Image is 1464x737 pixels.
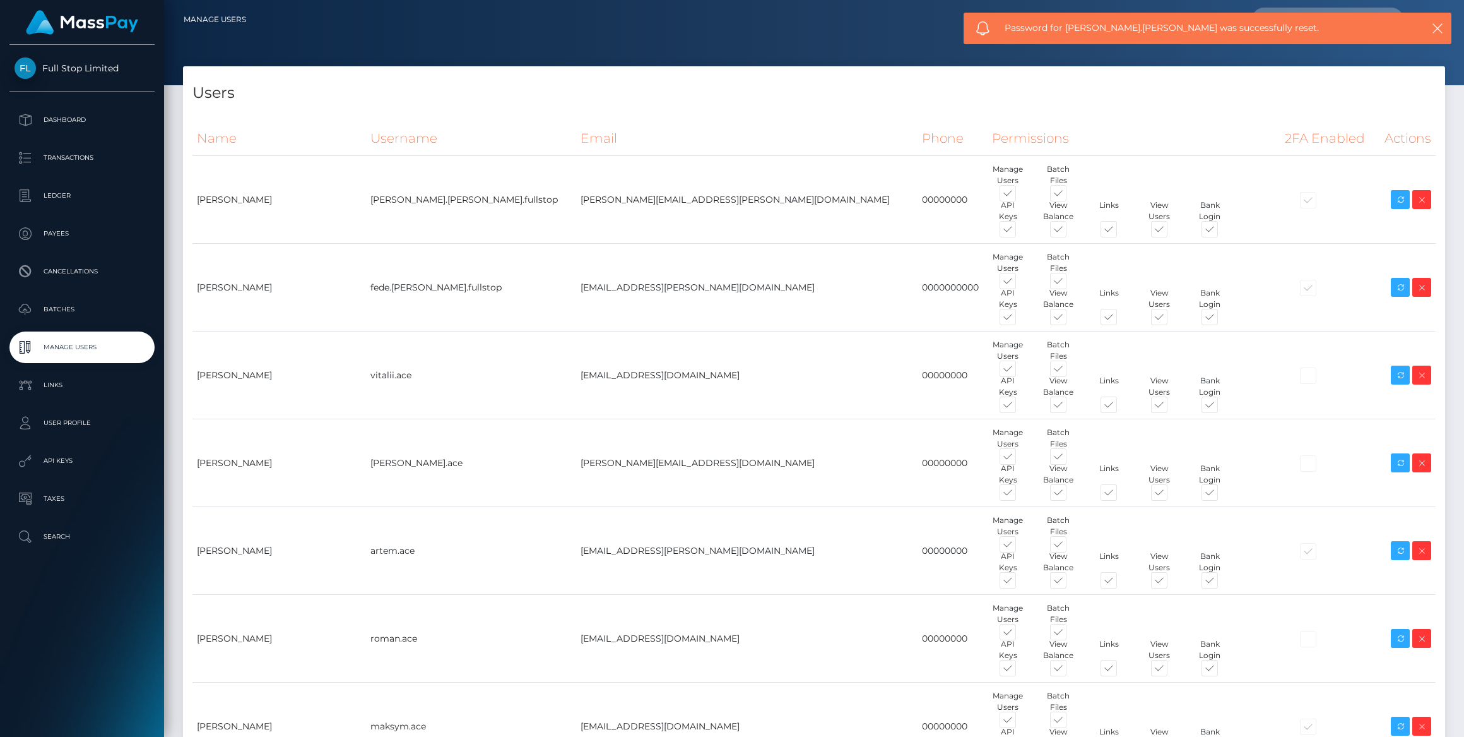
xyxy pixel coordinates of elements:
[1033,287,1083,310] div: View Balance
[9,256,155,287] a: Cancellations
[576,121,917,156] th: Email
[15,111,150,129] p: Dashboard
[988,121,1280,156] th: Permissions
[366,507,577,595] td: artem.ace
[918,244,988,332] td: 0000000000
[1184,200,1235,222] div: Bank Login
[1280,121,1376,156] th: 2FA Enabled
[1083,638,1134,661] div: Links
[1184,287,1235,310] div: Bank Login
[15,300,150,319] p: Batches
[1184,551,1235,573] div: Bank Login
[15,148,150,167] p: Transactions
[576,595,917,683] td: [EMAIL_ADDRESS][DOMAIN_NAME]
[983,427,1033,450] div: Manage Users
[15,489,150,508] p: Taxes
[9,180,155,212] a: Ledger
[15,376,150,395] p: Links
[1033,638,1083,661] div: View Balance
[918,419,988,507] td: 00000000
[9,483,155,515] a: Taxes
[1134,463,1184,486] div: View Users
[366,156,577,244] td: [PERSON_NAME].[PERSON_NAME].fullstop
[918,595,988,683] td: 00000000
[918,332,988,419] td: 00000000
[983,251,1033,274] div: Manage Users
[366,244,577,332] td: fede.[PERSON_NAME].fullstop
[983,200,1033,222] div: API Keys
[15,262,150,281] p: Cancellations
[1134,551,1184,573] div: View Users
[1083,375,1134,398] div: Links
[576,244,917,332] td: [EMAIL_ADDRESS][PERSON_NAME][DOMAIN_NAME]
[1005,21,1391,35] span: Password for [PERSON_NAME].[PERSON_NAME] was successfully reset.
[1033,200,1083,222] div: View Balance
[366,419,577,507] td: [PERSON_NAME].ace
[15,452,150,470] p: API Keys
[192,332,366,419] td: [PERSON_NAME]
[1033,690,1083,713] div: Batch Files
[983,463,1033,486] div: API Keys
[576,332,917,419] td: [EMAIL_ADDRESS][DOMAIN_NAME]
[1083,551,1134,573] div: Links
[1134,200,1184,222] div: View Users
[983,375,1033,398] div: API Keys
[983,602,1033,625] div: Manage Users
[576,156,917,244] td: [PERSON_NAME][EMAIL_ADDRESS][PERSON_NAME][DOMAIN_NAME]
[576,419,917,507] td: [PERSON_NAME][EMAIL_ADDRESS][DOMAIN_NAME]
[1033,164,1083,186] div: Batch Files
[15,186,150,205] p: Ledger
[983,287,1033,310] div: API Keys
[918,121,988,156] th: Phone
[1033,602,1083,625] div: Batch Files
[192,156,366,244] td: [PERSON_NAME]
[983,551,1033,573] div: API Keys
[15,527,150,546] p: Search
[9,63,155,74] span: Full Stop Limited
[9,332,155,363] a: Manage Users
[983,515,1033,537] div: Manage Users
[15,57,36,79] img: Full Stop Limited
[15,224,150,243] p: Payees
[192,82,1436,104] h4: Users
[1376,121,1436,156] th: Actions
[192,121,366,156] th: Name
[1184,375,1235,398] div: Bank Login
[1134,375,1184,398] div: View Users
[1083,287,1134,310] div: Links
[983,690,1033,713] div: Manage Users
[1033,427,1083,450] div: Batch Files
[1083,463,1134,486] div: Links
[918,156,988,244] td: 00000000
[1134,638,1184,661] div: View Users
[9,218,155,249] a: Payees
[1033,375,1083,398] div: View Balance
[1134,287,1184,310] div: View Users
[1184,638,1235,661] div: Bank Login
[1033,551,1083,573] div: View Balance
[983,339,1033,362] div: Manage Users
[9,104,155,136] a: Dashboard
[9,142,155,174] a: Transactions
[918,507,988,595] td: 00000000
[15,414,150,433] p: User Profile
[576,507,917,595] td: [EMAIL_ADDRESS][PERSON_NAME][DOMAIN_NAME]
[9,407,155,439] a: User Profile
[192,507,366,595] td: [PERSON_NAME]
[9,445,155,477] a: API Keys
[1033,251,1083,274] div: Batch Files
[983,638,1033,661] div: API Keys
[1033,339,1083,362] div: Batch Files
[1083,200,1134,222] div: Links
[192,419,366,507] td: [PERSON_NAME]
[9,369,155,401] a: Links
[9,294,155,325] a: Batches
[366,595,577,683] td: roman.ace
[1033,463,1083,486] div: View Balance
[184,6,246,33] a: Manage Users
[983,164,1033,186] div: Manage Users
[366,332,577,419] td: vitalii.ace
[1033,515,1083,537] div: Batch Files
[15,338,150,357] p: Manage Users
[192,595,366,683] td: [PERSON_NAME]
